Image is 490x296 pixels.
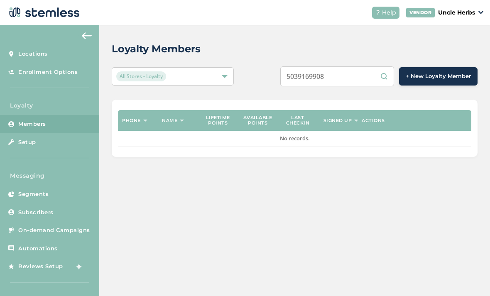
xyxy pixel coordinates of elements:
img: glitter-stars-b7820f95.gif [69,258,86,275]
th: Actions [358,110,471,131]
span: Members [18,120,46,128]
span: Enrollment Options [18,68,78,76]
span: On-demand Campaigns [18,226,90,235]
input: Search [280,66,394,86]
img: icon-help-white-03924b79.svg [375,10,380,15]
span: Automations [18,245,58,253]
img: logo-dark-0685b13c.svg [7,4,80,21]
img: icon-sort-1e1d7615.svg [180,120,184,122]
span: Setup [18,138,36,147]
span: Locations [18,50,48,58]
img: icon_down-arrow-small-66adaf34.svg [478,11,483,14]
label: Signed up [323,118,352,123]
p: Uncle Herbs [438,8,475,17]
iframe: Chat Widget [448,256,490,296]
label: Last checkin [282,115,314,126]
img: icon-sort-1e1d7615.svg [143,120,147,122]
img: icon-arrow-back-accent-c549486e.svg [82,32,92,39]
label: Available points [242,115,274,126]
span: Segments [18,190,49,198]
span: Reviews Setup [18,262,63,271]
span: No records. [280,135,310,142]
span: Help [382,8,396,17]
button: + New Loyalty Member [399,67,478,86]
label: Phone [122,118,141,123]
div: VENDOR [406,8,435,17]
span: + New Loyalty Member [406,72,471,81]
h2: Loyalty Members [112,42,201,56]
label: Lifetime points [202,115,233,126]
span: All Stores - Loyalty [116,71,166,81]
span: Subscribers [18,208,54,217]
img: icon-sort-1e1d7615.svg [354,120,358,122]
label: Name [162,118,177,123]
